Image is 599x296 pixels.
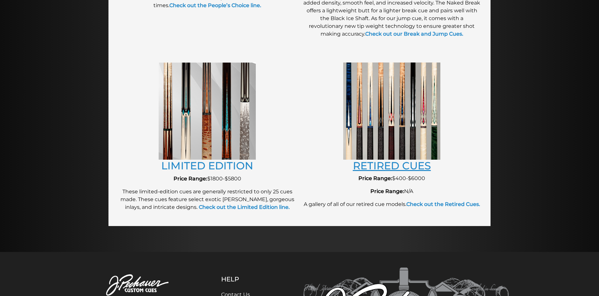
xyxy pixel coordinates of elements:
strong: Price Range: [358,175,392,181]
p: $1800-$5800 [118,175,296,183]
h5: Help [221,275,271,283]
a: Check out our Break and Jump Cues. [365,31,463,37]
strong: Price Range: [174,176,207,182]
strong: Check out the Limited Edition line. [199,204,290,210]
a: Check out the Retired Cues. [406,201,480,207]
a: LIMITED EDITION [161,159,253,172]
a: RETIRED CUES [353,159,431,172]
p: N/A [303,188,481,195]
a: Check out the People’s Choice line. [169,2,261,8]
p: $400-$6000 [303,175,481,182]
strong: Price Range: [370,188,404,194]
p: These limited-edition cues are generally restricted to only 25 cues made. These cues feature sele... [118,188,296,211]
a: Check out the Limited Edition line. [198,204,290,210]
p: A gallery of all of our retired cue models. [303,200,481,208]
